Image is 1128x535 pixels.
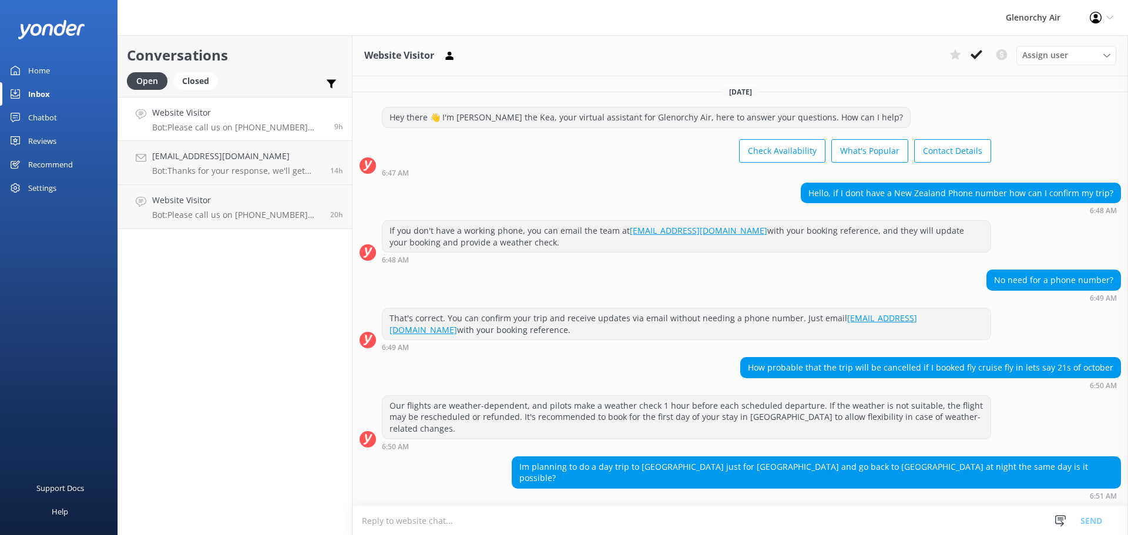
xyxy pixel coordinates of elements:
button: Check Availability [739,139,825,163]
span: [DATE] [722,87,759,97]
a: Website VisitorBot:Please call us on [PHONE_NUMBER] hour before your scheduled flight time on the... [118,97,352,141]
div: Chatbot [28,106,57,129]
h4: Website Visitor [152,106,325,119]
div: Settings [28,176,56,200]
div: Hello, if I dont have a New Zealand Phone number how can I confirm my trip? [801,183,1120,203]
strong: 6:50 AM [382,443,409,450]
div: Inbox [28,82,50,106]
div: Sep 27 2025 06:50am (UTC +12:00) Pacific/Auckland [382,442,991,450]
div: Sep 27 2025 06:51am (UTC +12:00) Pacific/Auckland [512,492,1121,500]
p: Bot: Please call us on [PHONE_NUMBER] hour before your scheduled flight time on the day of your f... [152,210,321,220]
div: Closed [173,72,218,90]
p: Bot: Thanks for your response, we'll get back to you as soon as we can during opening hours. [152,166,321,176]
img: yonder-white-logo.png [18,20,85,39]
a: Open [127,74,173,87]
a: [EMAIL_ADDRESS][DOMAIN_NAME]Bot:Thanks for your response, we'll get back to you as soon as we can... [118,141,352,185]
div: Recommend [28,153,73,176]
button: Contact Details [914,139,991,163]
div: Sep 27 2025 06:47am (UTC +12:00) Pacific/Auckland [382,169,991,177]
span: Sep 27 2025 07:09am (UTC +12:00) Pacific/Auckland [334,122,343,132]
div: Home [28,59,50,82]
div: Our flights are weather-dependent, and pilots make a weather check 1 hour before each scheduled d... [382,396,991,439]
strong: 6:48 AM [382,257,409,264]
div: Support Docs [36,476,84,500]
strong: 6:47 AM [382,170,409,177]
div: That's correct. You can confirm your trip and receive updates via email without needing a phone n... [382,308,991,339]
span: Sep 26 2025 08:05pm (UTC +12:00) Pacific/Auckland [330,210,343,220]
div: Im planning to do a day trip to [GEOGRAPHIC_DATA] just for [GEOGRAPHIC_DATA] and go back to [GEOG... [512,457,1120,488]
h4: [EMAIL_ADDRESS][DOMAIN_NAME] [152,150,321,163]
strong: 6:48 AM [1090,207,1117,214]
div: Reviews [28,129,56,153]
h4: Website Visitor [152,194,321,207]
a: [EMAIL_ADDRESS][DOMAIN_NAME] [630,225,767,236]
a: Closed [173,74,224,87]
strong: 6:50 AM [1090,382,1117,389]
div: No need for a phone number? [987,270,1120,290]
a: [EMAIL_ADDRESS][DOMAIN_NAME] [390,312,917,335]
strong: 6:49 AM [1090,295,1117,302]
div: Sep 27 2025 06:48am (UTC +12:00) Pacific/Auckland [801,206,1121,214]
h2: Conversations [127,44,343,66]
div: If you don't have a working phone, you can email the team at with your booking reference, and the... [382,221,991,252]
div: Sep 27 2025 06:50am (UTC +12:00) Pacific/Auckland [740,381,1121,389]
p: Bot: Please call us on [PHONE_NUMBER] hour before your scheduled flight time on the day of your f... [152,122,325,133]
div: Hey there 👋 I'm [PERSON_NAME] the Kea, your virtual assistant for Glenorchy Air, here to answer y... [382,107,910,127]
span: Assign user [1022,49,1068,62]
h3: Website Visitor [364,48,434,63]
strong: 6:51 AM [1090,493,1117,500]
button: What's Popular [831,139,908,163]
span: Sep 27 2025 01:23am (UTC +12:00) Pacific/Auckland [330,166,343,176]
div: Sep 27 2025 06:49am (UTC +12:00) Pacific/Auckland [382,343,991,351]
div: How probable that the trip will be cancelled if I booked fly cruise fly in lets say 21s of october [741,358,1120,378]
strong: 6:49 AM [382,344,409,351]
div: Assign User [1016,46,1116,65]
div: Sep 27 2025 06:49am (UTC +12:00) Pacific/Auckland [986,294,1121,302]
a: Website VisitorBot:Please call us on [PHONE_NUMBER] hour before your scheduled flight time on the... [118,185,352,229]
div: Sep 27 2025 06:48am (UTC +12:00) Pacific/Auckland [382,255,991,264]
div: Open [127,72,167,90]
div: Help [52,500,68,523]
